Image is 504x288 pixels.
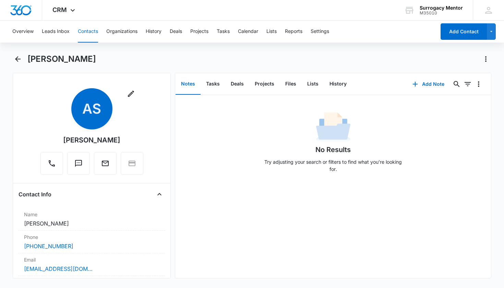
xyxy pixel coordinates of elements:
button: History [324,73,352,95]
button: Notes [176,73,201,95]
button: Calendar [238,21,258,43]
a: Email [94,163,117,169]
button: Back [13,54,23,65]
h1: No Results [315,145,351,155]
button: History [146,21,161,43]
div: Email[EMAIL_ADDRESS][DOMAIN_NAME] [19,253,165,276]
button: Add Contact [441,23,487,40]
dd: [PERSON_NAME] [24,219,160,228]
span: AS [71,88,112,129]
div: Name[PERSON_NAME] [19,208,165,231]
button: Organizations [106,21,137,43]
button: Deals [225,73,249,95]
button: Projects [249,73,280,95]
label: Email [24,256,160,263]
div: [PERSON_NAME] [63,135,120,145]
a: [PHONE_NUMBER] [24,242,73,250]
button: Leads Inbox [42,21,70,43]
button: Reports [285,21,302,43]
span: CRM [52,6,67,13]
button: Lists [266,21,277,43]
button: Close [154,189,165,200]
a: [EMAIL_ADDRESS][DOMAIN_NAME] [24,265,93,273]
button: Text [67,152,90,175]
p: Try adjusting your search or filters to find what you’re looking for. [261,158,405,173]
div: account id [420,11,463,15]
img: No Data [316,110,350,145]
button: Search... [451,79,462,90]
h4: Contact Info [19,190,51,198]
button: Files [280,73,302,95]
label: Phone [24,233,160,241]
button: Settings [311,21,329,43]
h1: [PERSON_NAME] [27,54,96,64]
button: Tasks [217,21,230,43]
a: Call [40,163,63,169]
button: Deals [170,21,182,43]
button: Add Note [406,76,451,92]
div: account name [420,5,463,11]
button: Call [40,152,63,175]
button: Lists [302,73,324,95]
button: Overflow Menu [473,79,484,90]
button: Email [94,152,117,175]
button: Contacts [78,21,98,43]
button: Projects [190,21,208,43]
button: Tasks [201,73,225,95]
button: Actions [480,54,491,65]
label: Name [24,211,160,218]
button: Overview [12,21,34,43]
a: Text [67,163,90,169]
div: Phone[PHONE_NUMBER] [19,231,165,253]
button: Filters [462,79,473,90]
